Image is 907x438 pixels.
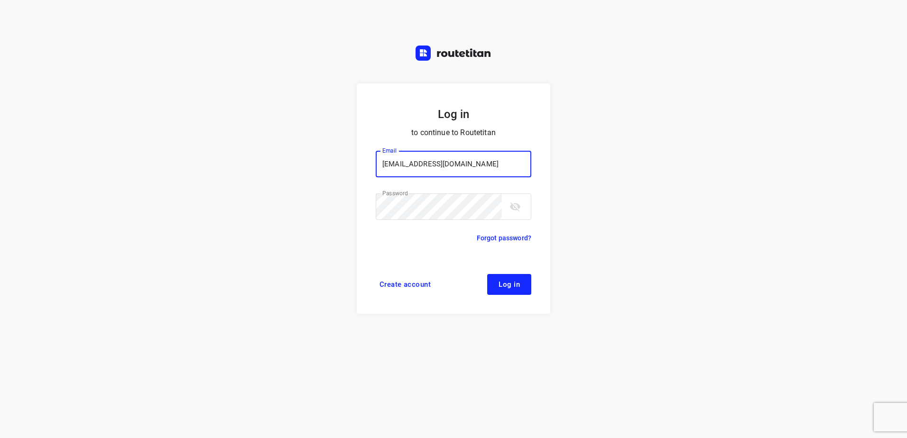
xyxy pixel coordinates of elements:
[487,274,531,295] button: Log in
[506,197,525,216] button: toggle password visibility
[376,274,435,295] a: Create account
[376,126,531,139] p: to continue to Routetitan
[499,281,520,288] span: Log in
[376,106,531,122] h5: Log in
[416,46,491,61] img: Routetitan
[477,232,531,244] a: Forgot password?
[416,46,491,63] a: Routetitan
[379,281,431,288] span: Create account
